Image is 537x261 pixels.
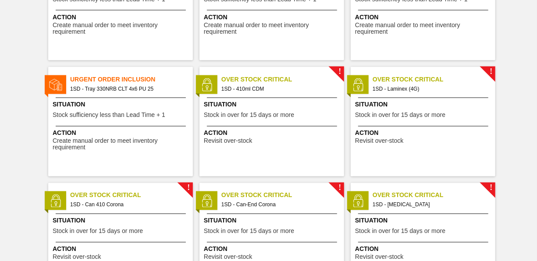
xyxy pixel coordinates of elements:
span: ! [490,69,492,75]
span: Create manual order to meet inventory requirement [53,22,191,35]
span: Action [204,245,342,254]
span: Situation [53,100,191,109]
span: Over Stock Critical [70,191,193,200]
span: Create manual order to meet inventory requirement [204,22,342,35]
span: Create manual order to meet inventory requirement [355,22,493,35]
img: status [352,78,365,92]
span: 1SD - Lactic Acid [373,200,488,210]
span: Situation [355,100,493,109]
span: 1SD - Can-End Corona [221,200,337,210]
span: Stock sufficiency less than Lead Time + 1 [53,112,165,119]
span: Urgent Order Inclusion [70,75,193,84]
span: Stock in over for 15 days or more [53,228,143,235]
span: 1SD - 410ml CDM [221,84,337,94]
span: Stock in over for 15 days or more [204,228,294,235]
img: status [200,194,213,208]
img: status [352,194,365,208]
span: Action [53,13,191,22]
span: Action [53,129,191,138]
span: Situation [204,100,342,109]
span: ! [490,185,492,191]
span: Stock in over for 15 days or more [355,228,445,235]
span: Situation [204,216,342,226]
span: Action [204,13,342,22]
span: 1SD - Tray 330NRB CLT 4x6 PU 25 [70,84,186,94]
span: Over Stock Critical [373,191,495,200]
span: ! [187,185,190,191]
span: Stock in over for 15 days or more [204,112,294,119]
span: Over Stock Critical [221,75,344,84]
span: Over Stock Critical [373,75,495,84]
span: Revisit over-stock [355,138,403,145]
span: Over Stock Critical [221,191,344,200]
span: ! [338,185,341,191]
span: 1SD - Laminex (4G) [373,84,488,94]
span: Revisit over-stock [53,254,101,261]
span: Stock in over for 15 days or more [355,112,445,119]
img: status [200,78,213,92]
span: Situation [53,216,191,226]
img: status [49,78,62,92]
span: Action [355,129,493,138]
span: Revisit over-stock [204,254,252,261]
span: 1SD - Can 410 Corona [70,200,186,210]
span: Revisit over-stock [204,138,252,145]
span: ! [338,69,341,75]
span: Action [355,245,493,254]
span: Create manual order to meet inventory requirement [53,138,191,152]
span: Situation [355,216,493,226]
span: Revisit over-stock [355,254,403,261]
span: Action [355,13,493,22]
img: status [49,194,62,208]
span: Action [53,245,191,254]
span: Action [204,129,342,138]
